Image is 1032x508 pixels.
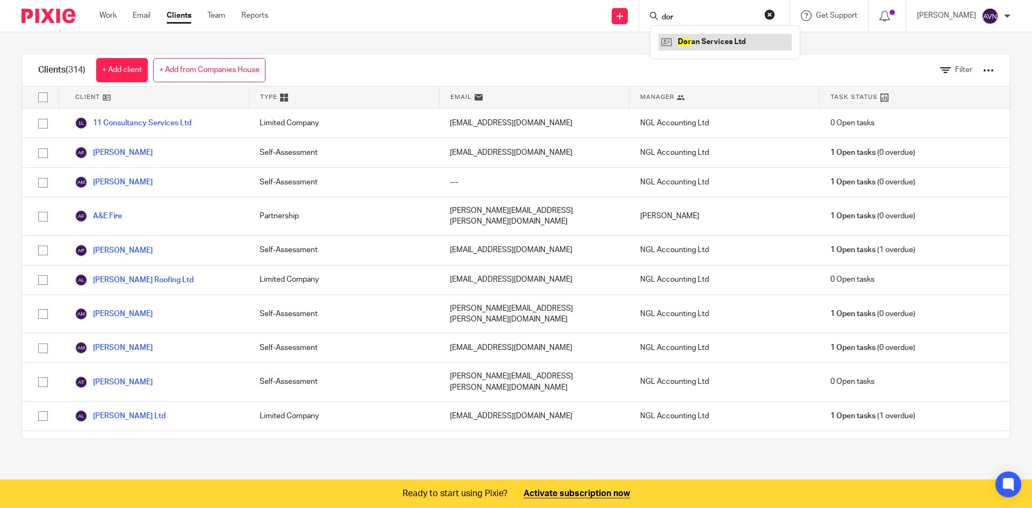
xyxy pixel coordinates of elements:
[249,168,439,197] div: Self-Assessment
[830,118,875,128] span: 0 Open tasks
[439,333,629,362] div: [EMAIL_ADDRESS][DOMAIN_NAME]
[629,109,820,138] div: NGL Accounting Ltd
[830,342,876,353] span: 1 Open tasks
[75,307,153,320] a: [PERSON_NAME]
[830,177,876,188] span: 1 Open tasks
[830,376,875,387] span: 0 Open tasks
[249,295,439,333] div: Self-Assessment
[830,211,915,221] span: (0 overdue)
[981,8,999,25] img: svg%3E
[439,236,629,265] div: [EMAIL_ADDRESS][DOMAIN_NAME]
[830,211,876,221] span: 1 Open tasks
[661,13,757,23] input: Search
[167,10,191,21] a: Clients
[439,168,629,197] div: ---
[629,138,820,167] div: NGL Accounting Ltd
[830,274,875,285] span: 0 Open tasks
[75,307,88,320] img: svg%3E
[629,363,820,401] div: NGL Accounting Ltd
[830,411,876,421] span: 1 Open tasks
[260,92,277,102] span: Type
[133,10,150,21] a: Email
[830,177,915,188] span: (0 overdue)
[75,117,88,130] img: svg%3E
[75,146,153,159] a: [PERSON_NAME]
[249,431,439,460] div: Self-Assessment
[75,274,88,287] img: svg%3E
[830,245,915,255] span: (1 overdue)
[629,266,820,295] div: NGL Accounting Ltd
[99,10,117,21] a: Work
[830,411,915,421] span: (1 overdue)
[830,309,876,319] span: 1 Open tasks
[249,138,439,167] div: Self-Assessment
[439,197,629,235] div: [PERSON_NAME][EMAIL_ADDRESS][PERSON_NAME][DOMAIN_NAME]
[439,402,629,431] div: [EMAIL_ADDRESS][DOMAIN_NAME]
[764,9,775,20] button: Clear
[75,376,153,389] a: [PERSON_NAME]
[629,197,820,235] div: [PERSON_NAME]
[830,342,915,353] span: (0 overdue)
[75,146,88,159] img: svg%3E
[629,333,820,362] div: NGL Accounting Ltd
[75,92,100,102] span: Client
[75,176,153,189] a: [PERSON_NAME]
[629,431,820,460] div: NGL Accounting Ltd
[96,58,148,82] a: + Add client
[75,210,88,223] img: svg%3E
[830,245,876,255] span: 1 Open tasks
[21,9,75,23] img: Pixie
[75,376,88,389] img: svg%3E
[75,244,153,257] a: [PERSON_NAME]
[830,147,876,158] span: 1 Open tasks
[75,117,191,130] a: 11 Consultancy Services Ltd
[241,10,268,21] a: Reports
[439,431,629,460] div: [EMAIL_ADDRESS][DOMAIN_NAME]
[439,295,629,333] div: [PERSON_NAME][EMAIL_ADDRESS][PERSON_NAME][DOMAIN_NAME]
[629,295,820,333] div: NGL Accounting Ltd
[629,236,820,265] div: NGL Accounting Ltd
[249,333,439,362] div: Self-Assessment
[816,12,857,19] span: Get Support
[249,109,439,138] div: Limited Company
[830,309,915,319] span: (0 overdue)
[75,341,153,354] a: [PERSON_NAME]
[75,210,122,223] a: A&E Fire
[66,66,85,74] span: (314)
[629,402,820,431] div: NGL Accounting Ltd
[75,410,166,423] a: [PERSON_NAME] Ltd
[75,244,88,257] img: svg%3E
[249,363,439,401] div: Self-Assessment
[917,10,976,21] p: [PERSON_NAME]
[830,147,915,158] span: (0 overdue)
[75,410,88,423] img: svg%3E
[75,176,88,189] img: svg%3E
[249,402,439,431] div: Limited Company
[38,65,85,76] h1: Clients
[33,87,53,108] input: Select all
[439,109,629,138] div: [EMAIL_ADDRESS][DOMAIN_NAME]
[249,266,439,295] div: Limited Company
[640,92,674,102] span: Manager
[207,10,225,21] a: Team
[830,92,878,102] span: Task Status
[439,363,629,401] div: [PERSON_NAME][EMAIL_ADDRESS][PERSON_NAME][DOMAIN_NAME]
[153,58,266,82] a: + Add from Companies House
[450,92,472,102] span: Email
[249,236,439,265] div: Self-Assessment
[249,197,439,235] div: Partnership
[439,266,629,295] div: [EMAIL_ADDRESS][DOMAIN_NAME]
[75,274,193,287] a: [PERSON_NAME] Roofing Ltd
[439,138,629,167] div: [EMAIL_ADDRESS][DOMAIN_NAME]
[629,168,820,197] div: NGL Accounting Ltd
[75,341,88,354] img: svg%3E
[955,66,972,74] span: Filter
